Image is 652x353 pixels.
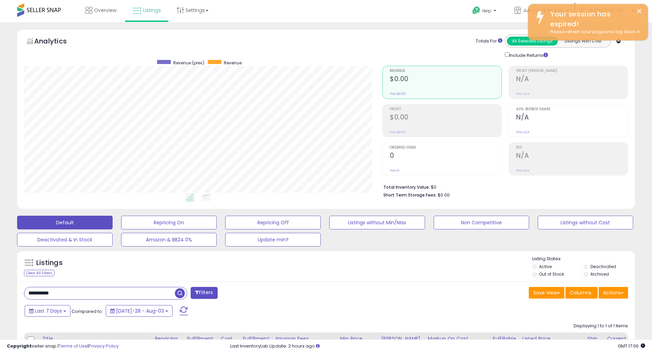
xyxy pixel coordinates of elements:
button: Listings With Cost [558,37,609,46]
small: Prev: $0.00 [390,130,406,134]
div: Fulfillment [187,335,215,342]
button: All Selected Listings [507,37,558,46]
div: Displaying 1 to 1 of 1 items [574,323,628,329]
span: 2025-08-12 17:06 GMT [618,343,645,349]
div: [PERSON_NAME] [381,335,422,342]
b: Short Term Storage Fees: [383,192,437,198]
div: Listed Price [522,335,581,342]
div: Title [42,335,149,342]
b: Total Inventory Value: [383,184,430,190]
button: Update min? [225,233,321,247]
button: Repricing Off [225,216,321,229]
span: Jumpsuit Empire [523,7,564,14]
small: Prev: N/A [516,130,529,134]
span: Revenue [390,69,501,73]
span: $0.00 [438,192,450,198]
div: Fulfillment Cost [243,335,269,350]
h2: $0.00 [390,113,501,123]
div: Include Returns [500,51,556,59]
li: $0 [383,182,623,191]
span: Avg. Buybox Share [516,108,628,111]
h2: N/A [516,75,628,84]
button: Deactivated & In Stock [17,233,113,247]
a: Help [467,1,503,22]
button: × [637,7,642,15]
div: Amazon Fees [275,335,334,342]
a: Terms of Use [59,343,88,349]
span: Profit [PERSON_NAME] [516,69,628,73]
small: Prev: 0 [390,168,399,173]
span: Columns [570,289,591,296]
a: Privacy Policy [89,343,119,349]
button: Amazon & BB24 0% [121,233,217,247]
div: Your session has expired! [545,9,643,29]
small: Prev: $0.00 [390,92,406,96]
span: Listings [143,7,161,14]
button: Columns [565,287,598,299]
label: Archived [590,271,609,277]
div: Clear All Filters [24,270,54,276]
span: Help [482,8,491,14]
span: Profit [390,108,501,111]
small: Prev: N/A [516,92,529,96]
div: Totals For [476,38,502,45]
h5: Listings [36,258,63,268]
button: Repricing On [121,216,217,229]
span: Compared to: [72,308,103,315]
div: Please refresh your page and log back in [545,29,643,35]
span: [DATE]-28 - Aug-03 [116,307,164,314]
h2: 0 [390,152,501,161]
span: Overview [94,7,116,14]
button: Default [17,216,113,229]
div: Last InventoryLab Update: 2 hours ago. [230,343,645,350]
button: Save View [529,287,564,299]
span: Revenue (prev) [173,60,204,66]
button: Non Competitive [434,216,529,229]
button: [DATE]-28 - Aug-03 [106,305,172,317]
span: Last 7 Days [35,307,62,314]
h2: N/A [516,113,628,123]
span: ROI [516,146,628,150]
label: Deactivated [590,264,616,269]
button: Listings without Min/Max [329,216,425,229]
span: Revenue [224,60,242,66]
div: Min Price [340,335,375,342]
strong: Copyright [7,343,32,349]
div: Markup on Cost [428,335,487,342]
div: seller snap | | [7,343,119,350]
div: Ship Price [587,335,601,350]
i: Get Help [472,6,481,15]
button: Listings without Cost [538,216,633,229]
h2: N/A [516,152,628,161]
label: Active [539,264,552,269]
p: Listing States: [532,256,635,262]
div: Fulfillable Quantity [493,335,516,350]
small: Prev: N/A [516,168,529,173]
h2: $0.00 [390,75,501,84]
button: Actions [599,287,628,299]
label: Out of Stock [539,271,564,277]
button: Last 7 Days [25,305,71,317]
div: Repricing [155,335,181,342]
span: Ordered Items [390,146,501,150]
div: Current Buybox Price [607,335,642,350]
button: Filters [191,287,217,299]
div: Cost [221,335,237,342]
h5: Analytics [34,36,80,48]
